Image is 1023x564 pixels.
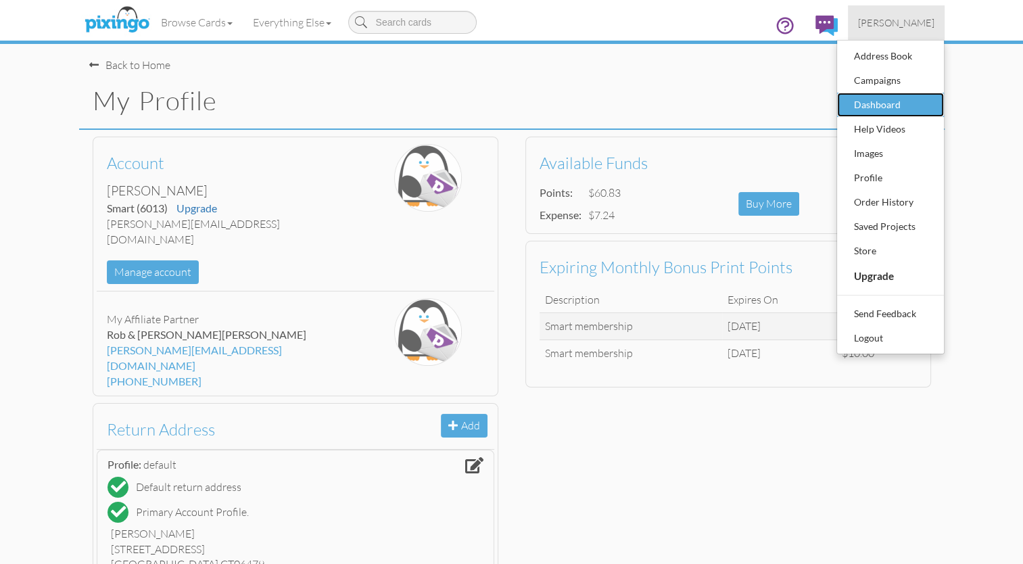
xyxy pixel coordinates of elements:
[107,312,352,327] div: My Affiliate Partner
[851,119,930,139] div: Help Videos
[111,526,480,542] div: [PERSON_NAME]
[107,182,352,200] div: [PERSON_NAME]
[837,68,944,93] a: Campaigns
[722,287,836,313] td: Expires On
[851,304,930,324] div: Send Feedback
[222,328,306,341] span: [PERSON_NAME]
[111,542,480,557] div: [STREET_ADDRESS]
[851,95,930,115] div: Dashboard
[837,302,944,326] a: Send Feedback
[176,202,217,214] a: Upgrade
[851,328,930,348] div: Logout
[722,313,836,340] td: [DATE]
[851,168,930,188] div: Profile
[540,258,907,276] h3: Expiring Monthly Bonus Print Points
[837,117,944,141] a: Help Videos
[540,208,581,221] strong: Expense:
[348,11,477,34] input: Search cards
[722,340,836,367] td: [DATE]
[858,17,934,28] span: [PERSON_NAME]
[851,192,930,212] div: Order History
[837,214,944,239] a: Saved Projects
[89,57,170,73] div: Back to Home
[815,16,838,36] img: comments.svg
[540,154,907,172] h3: Available Funds
[837,326,944,350] a: Logout
[851,241,930,261] div: Store
[394,144,462,212] img: pixingo-penguin.png
[837,166,944,190] a: Profile
[837,239,944,263] a: Store
[137,202,168,214] span: (6013)
[93,87,945,115] h1: My Profile
[837,93,944,117] a: Dashboard
[837,263,944,289] a: Upgrade
[107,421,474,438] h3: Return Address
[81,3,153,37] img: pixingo logo
[837,141,944,166] a: Images
[107,154,341,172] h3: Account
[107,260,199,284] button: Manage account
[243,5,341,39] a: Everything Else
[851,46,930,66] div: Address Book
[540,340,723,367] td: Smart membership
[441,414,487,438] button: Add
[738,192,799,216] div: Buy More
[107,327,352,343] div: Rob & [PERSON_NAME]
[837,44,944,68] a: Address Book
[540,186,573,199] strong: Points:
[136,504,249,520] div: Primary Account Profile.
[108,458,141,471] span: Profile:
[851,265,930,287] div: Upgrade
[848,5,945,40] a: [PERSON_NAME]
[837,190,944,214] a: Order History
[89,44,934,73] nav-back: Home
[107,343,352,374] div: [PERSON_NAME][EMAIL_ADDRESS][DOMAIN_NAME]
[585,182,624,204] td: $60.83
[107,216,352,248] div: [PERSON_NAME][EMAIL_ADDRESS][DOMAIN_NAME]
[107,374,352,390] div: [PHONE_NUMBER]
[136,479,241,495] div: Default return address
[540,287,723,313] td: Description
[851,216,930,237] div: Saved Projects
[143,458,176,471] span: default
[851,70,930,91] div: Campaigns
[151,5,243,39] a: Browse Cards
[585,204,624,227] td: $7.24
[394,298,462,366] img: pixingo-penguin.png
[540,313,723,340] td: Smart membership
[851,143,930,164] div: Images
[107,202,168,214] span: Smart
